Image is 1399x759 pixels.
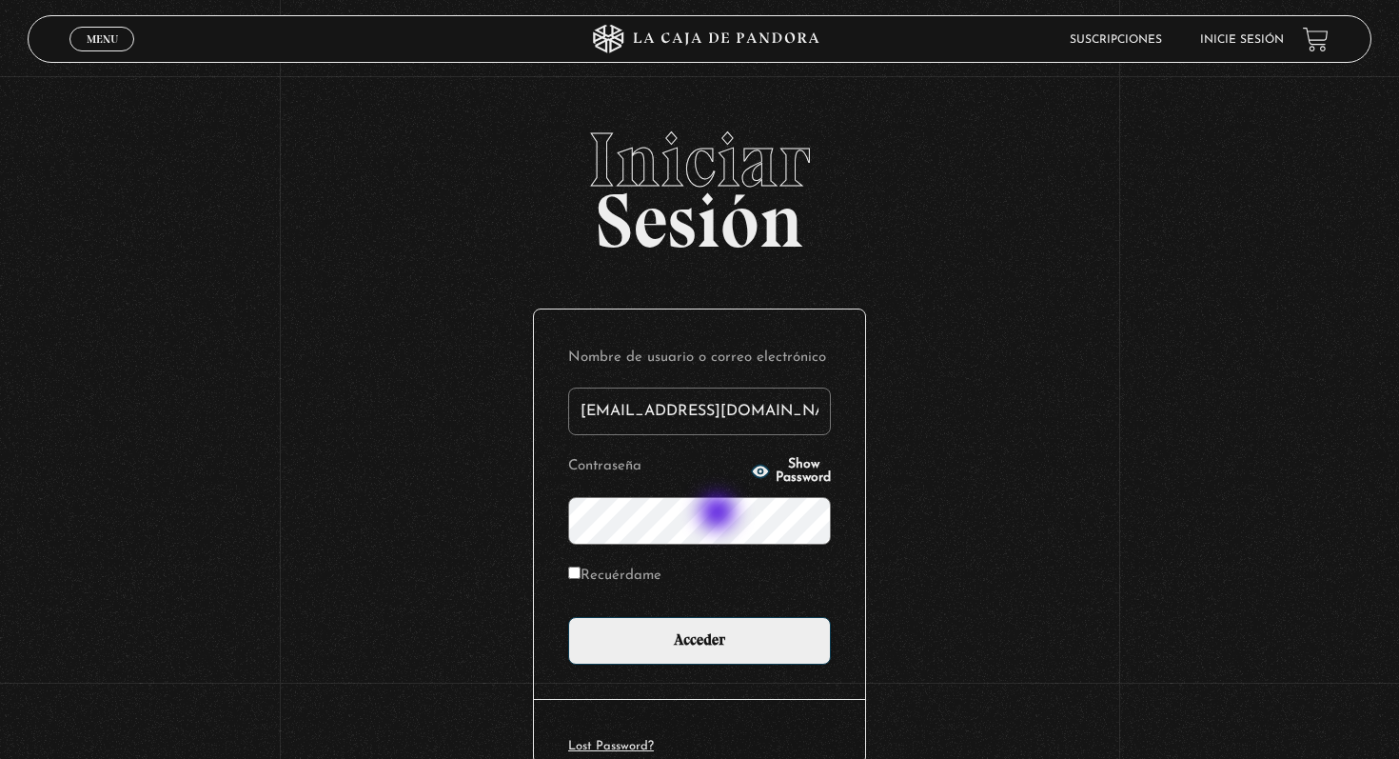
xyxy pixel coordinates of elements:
[776,458,831,485] span: Show Password
[87,33,118,45] span: Menu
[80,50,125,63] span: Cerrar
[568,567,581,579] input: Recuérdame
[568,740,654,752] a: Lost Password?
[568,617,831,665] input: Acceder
[568,344,831,373] label: Nombre de usuario o correo electrónico
[1200,34,1284,46] a: Inicie sesión
[1303,26,1329,51] a: View your shopping cart
[1070,34,1162,46] a: Suscripciones
[568,562,661,591] label: Recuérdame
[568,452,745,482] label: Contraseña
[28,122,1370,198] span: Iniciar
[28,122,1370,244] h2: Sesión
[751,458,831,485] button: Show Password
